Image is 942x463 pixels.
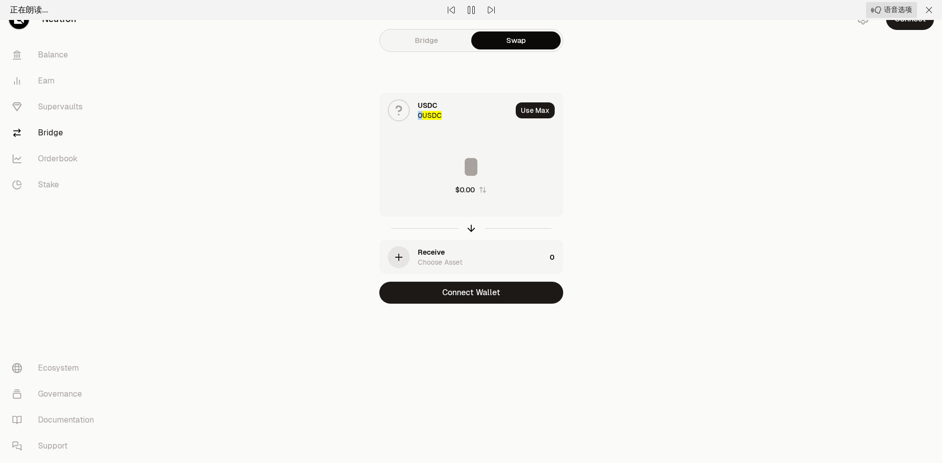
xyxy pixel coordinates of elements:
[4,172,108,198] a: Stake
[418,100,437,110] div: USDC
[380,240,563,274] button: ReceiveChoose Asset0
[380,240,546,274] div: ReceiveChoose Asset
[422,111,442,120] msreadoutspan: USDC
[884,5,912,14] span: 语音选项
[4,407,108,433] a: Documentation
[418,111,442,120] msreadoutspan: 0
[4,68,108,94] a: Earn
[418,257,462,267] div: Choose Asset
[463,2,479,18] div: 暂停大声朗读
[4,146,108,172] a: Orderbook
[379,282,563,304] button: Connect Wallet
[455,185,487,195] button: $0.00
[418,247,445,257] div: Receive
[921,2,937,18] div: 关闭大声朗读
[455,185,475,195] div: $0.00
[4,120,108,146] a: Bridge
[516,102,555,118] button: Use Max
[4,355,108,381] a: Ecosystem
[4,42,108,68] a: Balance
[4,433,108,459] a: Support
[380,93,512,127] div: USDC0USDC
[866,2,917,18] div: 语音选项
[443,2,459,18] div: 阅读上一段
[483,2,499,18] div: 阅读下一段
[471,31,561,49] a: Swap
[382,31,471,49] a: Bridge
[4,381,108,407] a: Governance
[550,240,563,274] div: 0
[4,94,108,120] a: Supervaults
